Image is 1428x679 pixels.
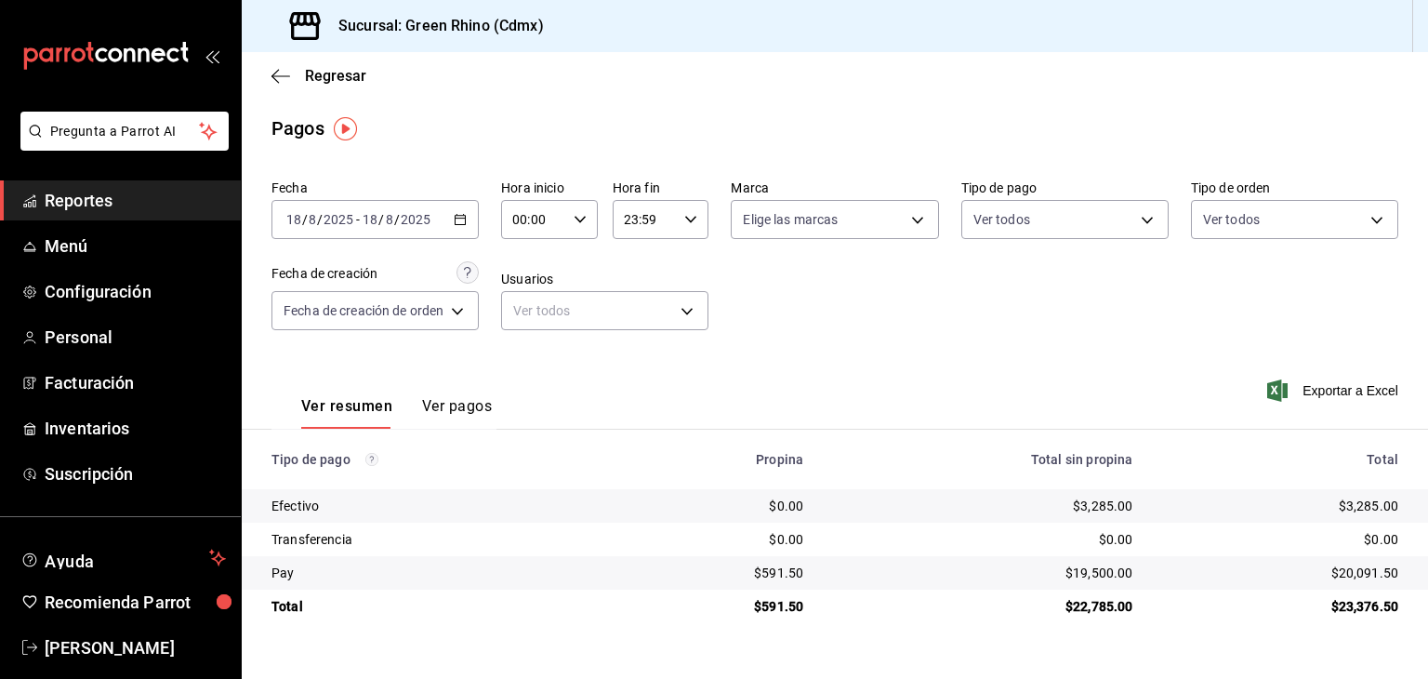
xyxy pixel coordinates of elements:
div: Propina [635,452,803,467]
span: [PERSON_NAME] [45,635,226,660]
div: Total sin propina [833,452,1132,467]
div: Transferencia [271,530,605,549]
div: Pay [271,564,605,582]
button: Ver pagos [422,397,492,429]
label: Hora fin [613,181,709,194]
span: Inventarios [45,416,226,441]
div: Efectivo [271,497,605,515]
input: ---- [323,212,354,227]
label: Fecha [271,181,479,194]
label: Marca [731,181,938,194]
span: - [356,212,360,227]
input: -- [308,212,317,227]
span: Ver todos [973,210,1030,229]
span: Reportes [45,188,226,213]
span: Pregunta a Parrot AI [50,122,200,141]
h3: Sucursal: Green Rhino (Cdmx) [324,15,544,37]
span: / [317,212,323,227]
div: $3,285.00 [1162,497,1398,515]
svg: Los pagos realizados con Pay y otras terminales son montos brutos. [365,453,378,466]
div: $0.00 [1162,530,1398,549]
div: $0.00 [635,530,803,549]
div: navigation tabs [301,397,492,429]
button: open_drawer_menu [205,48,219,63]
img: Tooltip marker [334,117,357,140]
span: Ayuda [45,547,202,569]
div: $0.00 [833,530,1132,549]
input: -- [385,212,394,227]
div: Fecha de creación [271,264,377,284]
div: Pagos [271,114,324,142]
span: Ver todos [1203,210,1260,229]
div: $23,376.50 [1162,597,1398,616]
span: Regresar [305,67,366,85]
input: -- [362,212,378,227]
span: / [394,212,400,227]
span: Menú [45,233,226,259]
span: Facturación [45,370,226,395]
label: Hora inicio [501,181,598,194]
a: Pregunta a Parrot AI [13,135,229,154]
span: Elige las marcas [743,210,838,229]
label: Tipo de pago [961,181,1169,194]
span: Recomienda Parrot [45,590,226,615]
label: Tipo de orden [1191,181,1398,194]
div: $19,500.00 [833,564,1132,582]
div: $3,285.00 [833,497,1132,515]
span: / [378,212,384,227]
span: / [302,212,308,227]
span: Personal [45,325,226,350]
div: $591.50 [635,564,803,582]
span: Fecha de creación de orden [284,301,443,320]
span: Suscripción [45,461,226,486]
div: $20,091.50 [1162,564,1398,582]
label: Usuarios [501,273,708,286]
button: Ver resumen [301,397,392,429]
button: Pregunta a Parrot AI [20,112,229,151]
div: Tipo de pago [271,452,605,467]
div: $0.00 [635,497,803,515]
input: -- [285,212,302,227]
span: Configuración [45,279,226,304]
div: Total [271,597,605,616]
input: ---- [400,212,431,227]
div: Total [1162,452,1398,467]
div: Ver todos [501,291,708,330]
div: $591.50 [635,597,803,616]
button: Regresar [271,67,366,85]
button: Exportar a Excel [1271,379,1398,402]
div: $22,785.00 [833,597,1132,616]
